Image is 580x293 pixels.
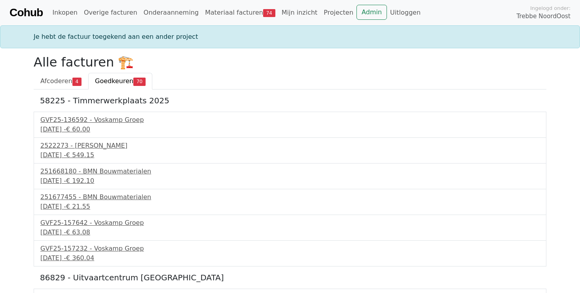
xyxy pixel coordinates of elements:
[40,77,72,85] span: Afcoderen
[40,176,540,186] div: [DATE] -
[9,3,43,22] a: Cohub
[517,12,571,21] span: Trebbe NoordOost
[40,192,540,202] div: 251677455 - BMN Bouwmaterialen
[40,218,540,228] div: GVF25-157642 - Voskamp Groep
[40,141,540,150] div: 2522273 - [PERSON_NAME]
[40,167,540,176] div: 251668180 - BMN Bouwmaterialen
[66,151,94,159] span: € 549.15
[88,73,152,89] a: Goedkeuren70
[356,5,387,20] a: Admin
[40,273,540,282] h5: 86829 - Uitvaartcentrum [GEOGRAPHIC_DATA]
[279,5,321,21] a: Mijn inzicht
[40,96,540,105] h5: 58225 - Timmerwerkplaats 2025
[40,244,540,263] a: GVF25-157232 - Voskamp Groep[DATE] -€ 360.04
[40,125,540,134] div: [DATE] -
[40,192,540,211] a: 251677455 - BMN Bouwmaterialen[DATE] -€ 21.55
[66,177,94,185] span: € 192.10
[66,126,90,133] span: € 60.00
[40,141,540,160] a: 2522273 - [PERSON_NAME][DATE] -€ 549.15
[40,228,540,237] div: [DATE] -
[40,202,540,211] div: [DATE] -
[49,5,80,21] a: Inkopen
[40,150,540,160] div: [DATE] -
[40,115,540,134] a: GVF25-136592 - Voskamp Groep[DATE] -€ 60.00
[29,32,551,42] div: Je hebt de factuur toegekend aan een ander project
[40,218,540,237] a: GVF25-157642 - Voskamp Groep[DATE] -€ 63.08
[34,73,88,89] a: Afcoderen4
[387,5,424,21] a: Uitloggen
[40,115,540,125] div: GVF25-136592 - Voskamp Groep
[140,5,202,21] a: Onderaanneming
[40,253,540,263] div: [DATE] -
[66,228,90,236] span: € 63.08
[320,5,356,21] a: Projecten
[202,5,279,21] a: Materiaal facturen74
[40,244,540,253] div: GVF25-157232 - Voskamp Groep
[66,254,94,262] span: € 360.04
[95,77,133,85] span: Goedkeuren
[66,203,90,210] span: € 21.55
[263,9,275,17] span: 74
[34,55,546,70] h2: Alle facturen 🏗️
[81,5,140,21] a: Overige facturen
[133,78,146,86] span: 70
[72,78,82,86] span: 4
[530,4,571,12] span: Ingelogd onder:
[40,167,540,186] a: 251668180 - BMN Bouwmaterialen[DATE] -€ 192.10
